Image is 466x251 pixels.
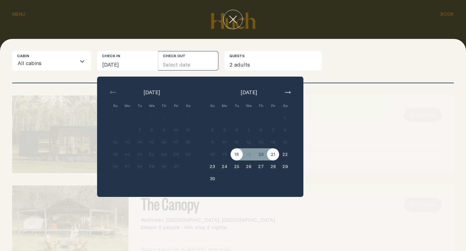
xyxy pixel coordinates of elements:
[109,124,121,136] button: 5
[133,124,146,136] button: 7
[279,124,291,136] button: 8
[121,136,133,148] button: 13
[121,124,133,136] button: 6
[218,124,231,136] button: 3
[267,160,279,173] button: 28
[170,112,182,124] button: 3
[243,160,255,173] button: 26
[182,124,194,136] button: 11
[146,136,158,148] button: 15
[12,51,91,70] div: Search for option
[255,136,267,148] button: 13
[146,160,158,173] button: 29
[109,148,121,160] button: 19
[206,173,218,185] button: 30
[206,160,218,173] button: 23
[206,100,218,112] div: Su
[170,148,182,160] button: 24
[182,112,194,124] button: 4
[255,160,267,173] button: 27
[267,148,279,160] button: 21
[182,100,194,112] div: Sa
[133,100,146,112] div: Tu
[42,57,76,70] input: Search for option
[231,100,243,112] div: Tu
[206,148,218,160] button: 16
[279,160,291,173] button: 29
[182,136,194,148] button: 18
[231,160,243,173] button: 25
[218,160,231,173] button: 24
[109,160,121,173] button: 26
[255,124,267,136] button: 6
[121,160,133,173] button: 27
[225,51,322,70] button: 2 adults
[170,124,182,136] button: 10
[109,136,121,148] button: 12
[229,53,245,58] label: Guests
[279,148,291,160] button: 22
[97,51,158,70] button: [DATE]
[279,136,291,148] button: 15
[133,160,146,173] button: 28
[146,148,158,160] button: 22
[223,10,243,29] button: close
[109,100,121,112] div: Su
[158,112,170,124] button: 2
[243,148,255,160] button: 19
[158,51,219,70] button: Select date
[267,136,279,148] button: 14
[146,124,158,136] button: 8
[146,100,158,112] div: We
[133,148,146,160] button: 21
[267,100,279,112] div: Fri
[243,124,255,136] button: 5
[279,100,291,112] div: Sa
[17,56,42,70] span: All cabins
[255,148,267,160] button: 20
[243,100,255,112] div: We
[121,100,133,112] div: Mo
[243,136,255,148] button: 12
[170,136,182,148] button: 17
[158,160,170,173] button: 30
[218,136,231,148] button: 10
[158,136,170,148] button: 16
[231,148,243,160] button: 18
[231,136,243,148] button: 11
[206,124,218,136] button: 2
[231,124,243,136] button: 4
[144,89,160,96] span: [DATE]
[241,89,257,96] span: [DATE]
[158,100,170,112] div: Th
[158,148,170,160] button: 23
[170,100,182,112] div: Fri
[218,148,231,160] button: 17
[255,100,267,112] div: Th
[206,136,218,148] button: 9
[218,100,231,112] div: Mo
[279,112,291,124] button: 1
[267,124,279,136] button: 7
[182,148,194,160] button: 25
[146,112,158,124] button: 1
[121,148,133,160] button: 20
[133,136,146,148] button: 14
[158,124,170,136] button: 9
[170,160,182,173] button: 31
